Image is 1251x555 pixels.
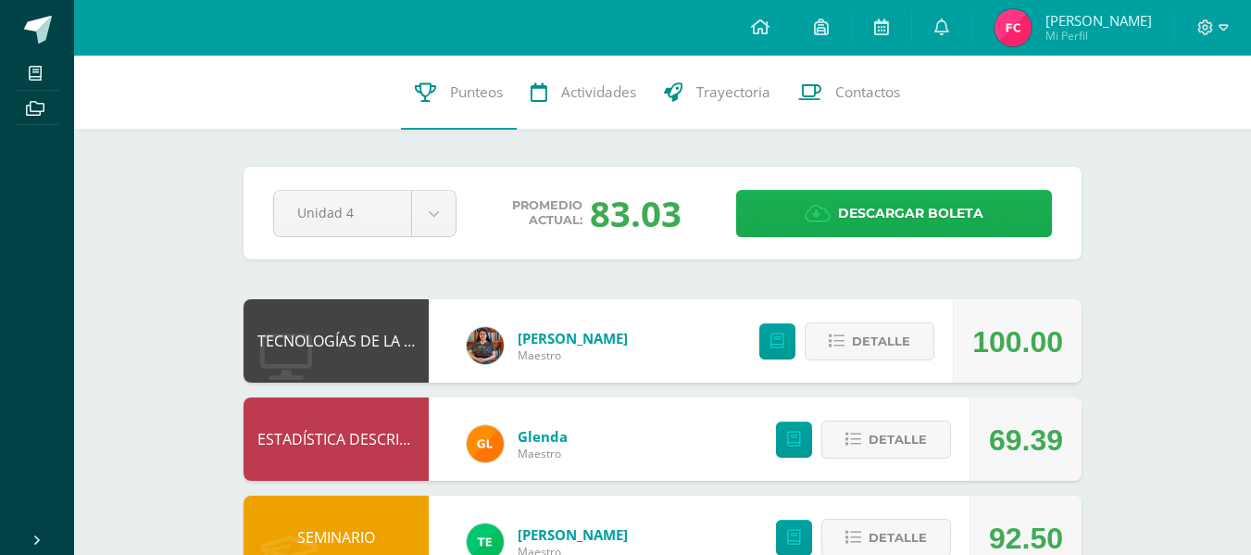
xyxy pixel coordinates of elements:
[805,322,934,360] button: Detalle
[561,82,636,102] span: Actividades
[518,329,628,347] a: [PERSON_NAME]
[467,327,504,364] img: 60a759e8b02ec95d430434cf0c0a55c7.png
[244,397,429,481] div: ESTADÍSTICA DESCRIPTIVA
[852,324,910,359] span: Detalle
[1045,28,1152,44] span: Mi Perfil
[518,427,568,446] a: Glenda
[821,421,951,459] button: Detalle
[512,198,582,228] span: Promedio actual:
[518,525,628,544] a: [PERSON_NAME]
[401,56,517,130] a: Punteos
[274,191,456,236] a: Unidad 4
[518,446,568,461] span: Maestro
[869,521,927,555] span: Detalle
[696,82,770,102] span: Trayectoria
[736,190,1052,237] a: Descargar boleta
[1045,11,1152,30] span: [PERSON_NAME]
[467,425,504,462] img: 7115e4ef1502d82e30f2a52f7cb22b3f.png
[995,9,1032,46] img: 1d3e6312865d1cd01c6e7c077234e905.png
[297,191,388,234] span: Unidad 4
[838,191,983,236] span: Descargar boleta
[450,82,503,102] span: Punteos
[244,299,429,383] div: TECNOLOGÍAS DE LA INFORMACIÓN Y LA COMUNICACIÓN 5
[517,56,650,130] a: Actividades
[650,56,784,130] a: Trayectoria
[835,82,900,102] span: Contactos
[518,347,628,363] span: Maestro
[972,300,1063,384] div: 100.00
[784,56,914,130] a: Contactos
[869,423,927,457] span: Detalle
[590,189,682,237] div: 83.03
[989,398,1063,482] div: 69.39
